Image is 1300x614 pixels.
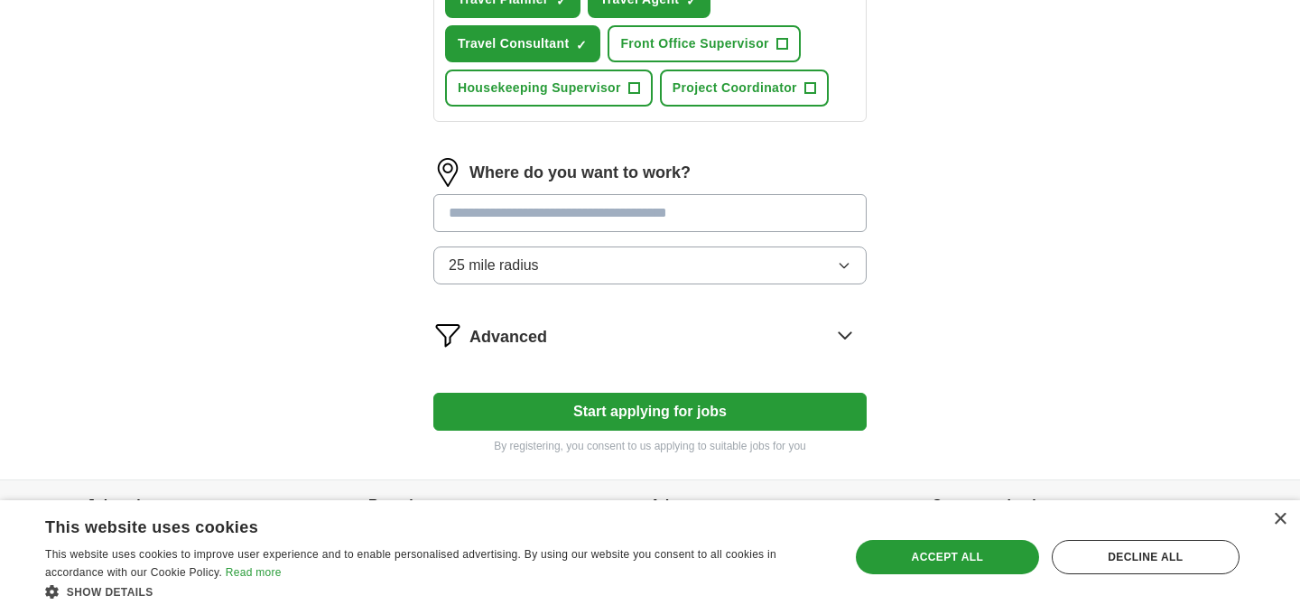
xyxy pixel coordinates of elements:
div: Decline all [1052,540,1240,574]
button: Project Coordinator [660,70,829,107]
div: This website uses cookies [45,511,781,538]
span: 25 mile radius [449,255,539,276]
div: Accept all [856,540,1039,574]
div: Show details [45,582,826,600]
span: ✓ [576,38,587,52]
button: Housekeeping Supervisor [445,70,653,107]
span: Project Coordinator [673,79,797,98]
span: Front Office Supervisor [620,34,768,53]
img: location.png [433,158,462,187]
span: Show details [67,586,153,599]
p: By registering, you consent to us applying to suitable jobs for you [433,438,867,454]
h4: Country selection [932,480,1213,531]
button: Travel Consultant✓ [445,25,600,62]
span: Advanced [469,325,547,349]
span: This website uses cookies to improve user experience and to enable personalised advertising. By u... [45,548,776,579]
button: Front Office Supervisor [608,25,800,62]
button: Start applying for jobs [433,393,867,431]
div: Close [1273,513,1286,526]
span: Housekeeping Supervisor [458,79,621,98]
img: filter [433,321,462,349]
a: Read more, opens a new window [226,566,282,579]
span: Travel Consultant [458,34,569,53]
button: 25 mile radius [433,247,867,284]
label: Where do you want to work? [469,161,691,185]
